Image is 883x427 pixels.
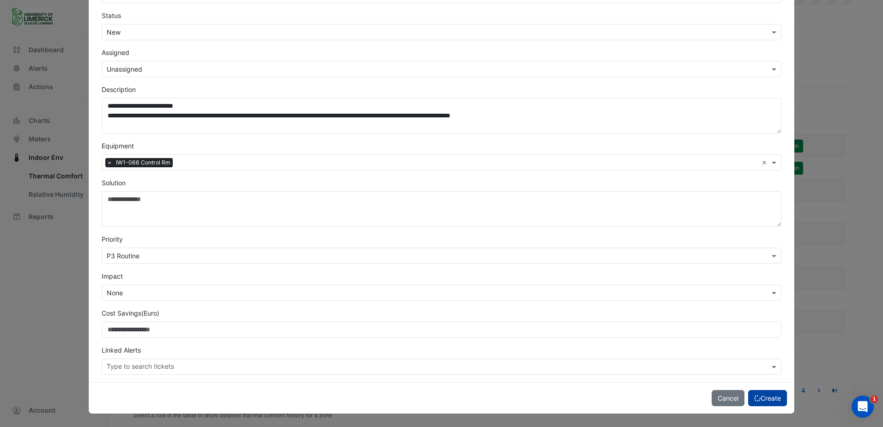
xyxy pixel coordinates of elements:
span: 1 [871,396,878,403]
label: Priority [102,234,123,244]
span: Clear [762,158,769,167]
label: Status [102,11,121,20]
button: Create [748,390,787,406]
label: Equipment [102,141,134,151]
label: Assigned [102,48,129,57]
div: Type to search tickets [105,361,174,373]
span: × [105,158,114,167]
button: Cancel [712,390,744,406]
label: Description [102,85,136,94]
label: Impact [102,271,123,281]
span: IW1-066 Control Rm [114,158,173,167]
label: Solution [102,178,126,188]
label: Linked Alerts [102,345,141,355]
iframe: Intercom live chat [852,396,874,418]
label: Cost Savings (Euro) [102,308,159,318]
